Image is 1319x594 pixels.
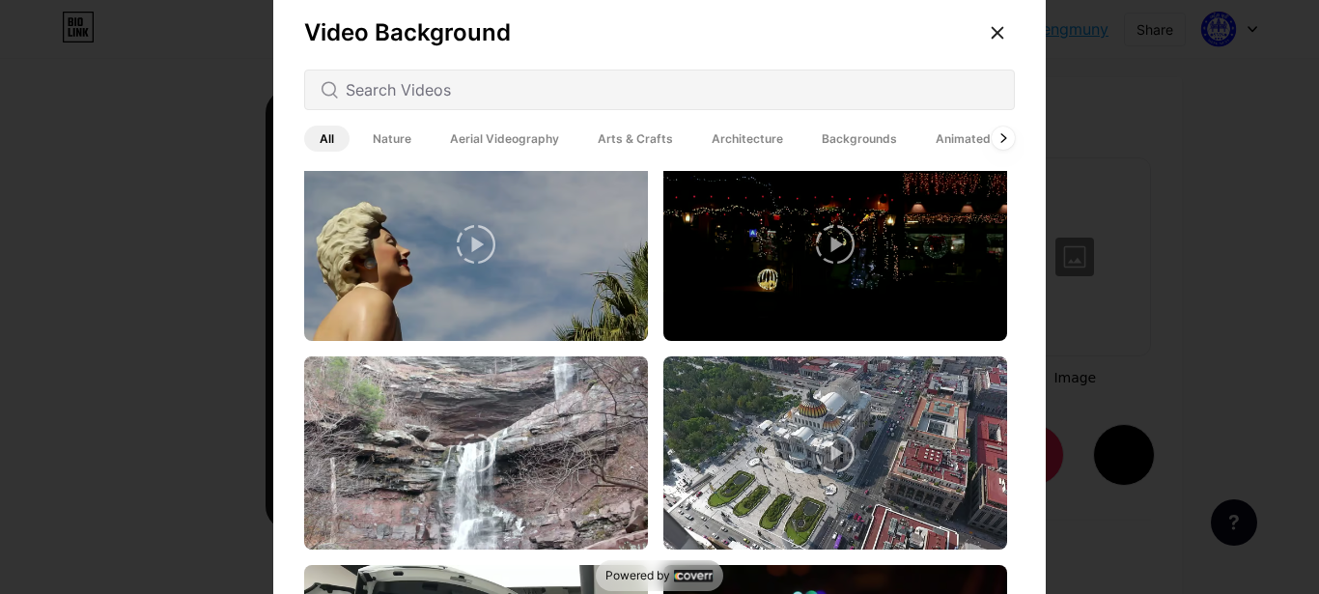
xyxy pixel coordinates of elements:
span: Arts & Crafts [582,126,688,152]
span: Backgrounds [806,126,912,152]
span: Architecture [696,126,799,152]
span: Aerial Videography [435,126,575,152]
span: Nature [357,126,427,152]
span: All [304,126,350,152]
span: Powered by [605,568,670,583]
input: Search Videos [346,78,998,101]
span: Video Background [304,18,511,46]
span: Animated [920,126,1006,152]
